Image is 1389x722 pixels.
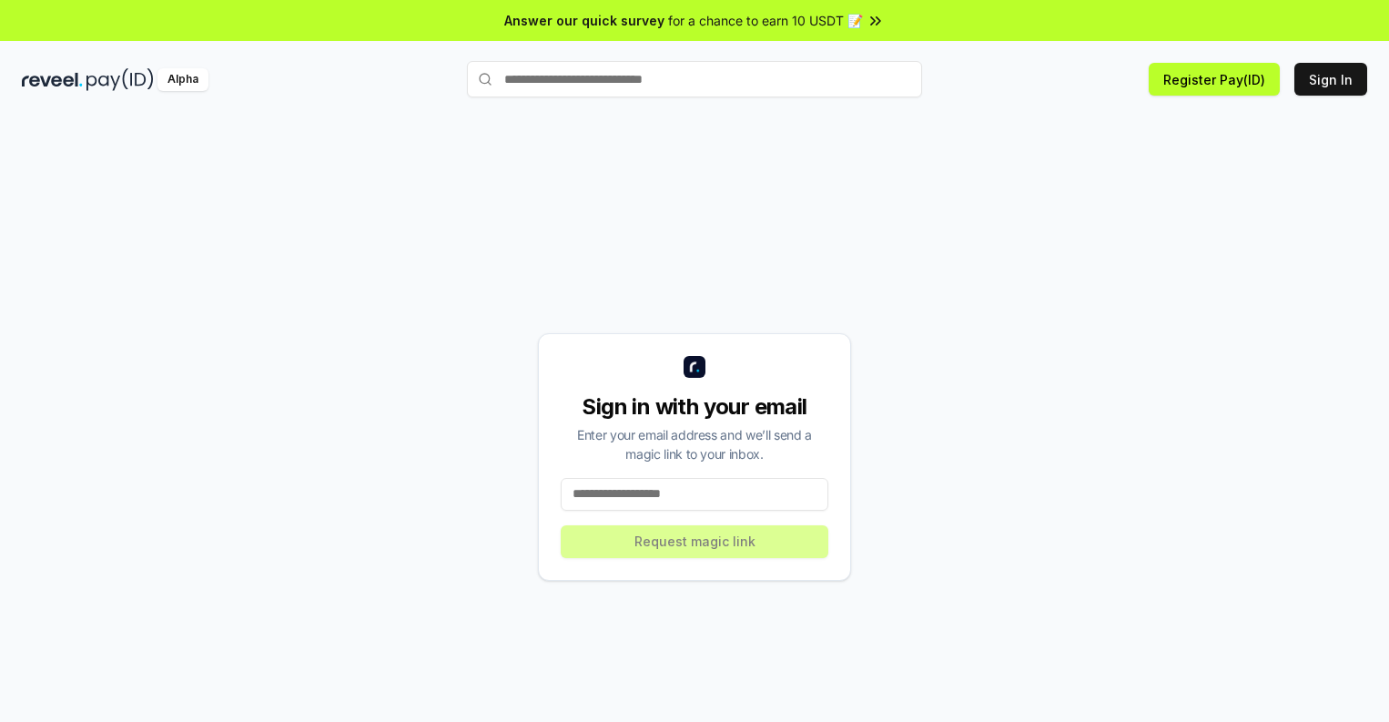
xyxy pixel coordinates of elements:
div: Alpha [157,68,208,91]
img: pay_id [86,68,154,91]
img: reveel_dark [22,68,83,91]
span: Answer our quick survey [504,11,664,30]
div: Sign in with your email [561,392,828,422]
div: Enter your email address and we’ll send a magic link to your inbox. [561,425,828,463]
img: logo_small [684,356,705,378]
button: Register Pay(ID) [1149,63,1280,96]
span: for a chance to earn 10 USDT 📝 [668,11,863,30]
button: Sign In [1294,63,1367,96]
